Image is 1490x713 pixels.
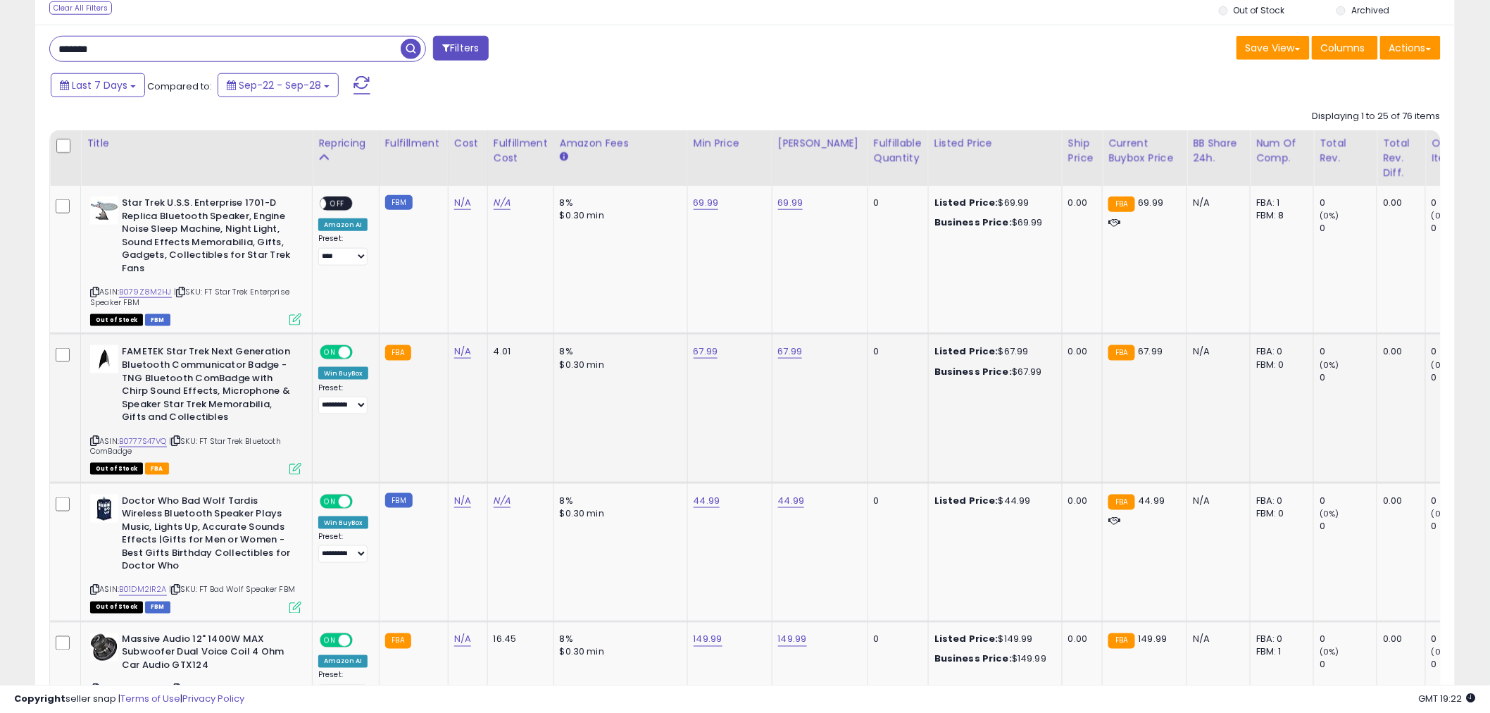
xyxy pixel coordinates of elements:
[351,634,373,646] span: OFF
[351,347,373,359] span: OFF
[90,463,143,475] span: All listings that are currently out of stock and unavailable for purchase on Amazon
[326,198,349,210] span: OFF
[1313,110,1441,123] div: Displaying 1 to 25 of 76 items
[385,493,413,508] small: FBM
[934,365,1012,378] b: Business Price:
[239,78,321,92] span: Sep-22 - Sep-28
[1139,345,1163,358] span: 67.99
[1256,345,1303,358] div: FBA: 0
[454,633,471,647] a: N/A
[778,196,803,210] a: 69.99
[90,495,118,523] img: 41uI0Tkz5kL._SL40_.jpg
[1068,345,1091,358] div: 0.00
[1193,495,1239,507] div: N/A
[778,136,862,151] div: [PERSON_NAME]
[182,692,244,705] a: Privacy Policy
[90,286,289,307] span: | SKU: FT Star Trek Enterprise Speaker FBM
[147,80,212,93] span: Compared to:
[122,197,293,278] b: Star Trek U.S.S. Enterprise 1701-D Replica Bluetooth Speaker, Engine Noise Sleep Machine, Night L...
[934,345,1051,358] div: $67.99
[1432,359,1451,371] small: (0%)
[14,692,65,705] strong: Copyright
[218,73,339,97] button: Sep-22 - Sep-28
[318,532,368,564] div: Preset:
[694,345,718,359] a: 67.99
[874,345,918,358] div: 0
[90,435,281,457] span: | SKU: FT Star Trek Bluetooth ComBadge
[1256,359,1303,371] div: FBM: 0
[1320,495,1377,507] div: 0
[560,209,677,222] div: $0.30 min
[934,495,1051,507] div: $44.99
[90,197,301,324] div: ASIN:
[1432,371,1489,384] div: 0
[385,633,411,649] small: FBA
[90,197,118,225] img: 41+yiQmUqJL._SL40_.jpg
[494,136,548,166] div: Fulfillment Cost
[1320,659,1377,671] div: 0
[321,347,339,359] span: ON
[560,197,677,209] div: 8%
[1432,508,1451,519] small: (0%)
[1108,633,1134,649] small: FBA
[119,286,172,298] a: B079Z8M2HJ
[934,653,1051,666] div: $149.99
[120,692,180,705] a: Terms of Use
[934,494,998,507] b: Listed Price:
[321,634,339,646] span: ON
[874,197,918,209] div: 0
[1234,4,1285,16] label: Out of Stock
[494,345,543,358] div: 4.01
[494,196,511,210] a: N/A
[560,151,568,163] small: Amazon Fees.
[694,196,719,210] a: 69.99
[318,671,368,702] div: Preset:
[778,633,807,647] a: 149.99
[1256,136,1308,166] div: Num of Comp.
[560,359,677,371] div: $0.30 min
[934,216,1051,229] div: $69.99
[1321,41,1365,55] span: Columns
[318,655,368,668] div: Amazon AI
[1320,520,1377,533] div: 0
[385,136,442,151] div: Fulfillment
[14,693,244,706] div: seller snap | |
[1068,197,1091,209] div: 0.00
[778,494,805,508] a: 44.99
[1432,345,1489,358] div: 0
[318,234,368,266] div: Preset:
[1432,495,1489,507] div: 0
[494,494,511,508] a: N/A
[72,78,127,92] span: Last 7 Days
[934,366,1051,378] div: $67.99
[321,495,339,507] span: ON
[1108,495,1134,510] small: FBA
[1320,210,1339,221] small: (0%)
[1256,495,1303,507] div: FBA: 0
[351,495,373,507] span: OFF
[494,633,543,646] div: 16.45
[122,495,293,576] b: Doctor Who Bad Wolf Tardis Wireless Bluetooth Speaker Plays Music, Lights Up, Accurate Sounds Eff...
[1432,647,1451,658] small: (0%)
[560,345,677,358] div: 8%
[560,136,682,151] div: Amazon Fees
[1256,646,1303,659] div: FBM: 1
[1068,633,1091,646] div: 0.00
[145,314,170,326] span: FBM
[1383,136,1420,180] div: Total Rev. Diff.
[433,36,488,61] button: Filters
[1320,222,1377,235] div: 0
[694,136,766,151] div: Min Price
[1432,210,1451,221] small: (0%)
[122,345,293,427] b: FAMETEK Star Trek Next Generation Bluetooth Communicator Badge - TNG Bluetooth ComBadge with Chir...
[119,435,167,447] a: B0777S47VQ
[145,602,170,614] span: FBM
[1383,345,1415,358] div: 0.00
[1383,633,1415,646] div: 0.00
[454,494,471,508] a: N/A
[1432,633,1489,646] div: 0
[90,495,301,612] div: ASIN:
[454,196,471,210] a: N/A
[1256,209,1303,222] div: FBM: 8
[145,463,169,475] span: FBA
